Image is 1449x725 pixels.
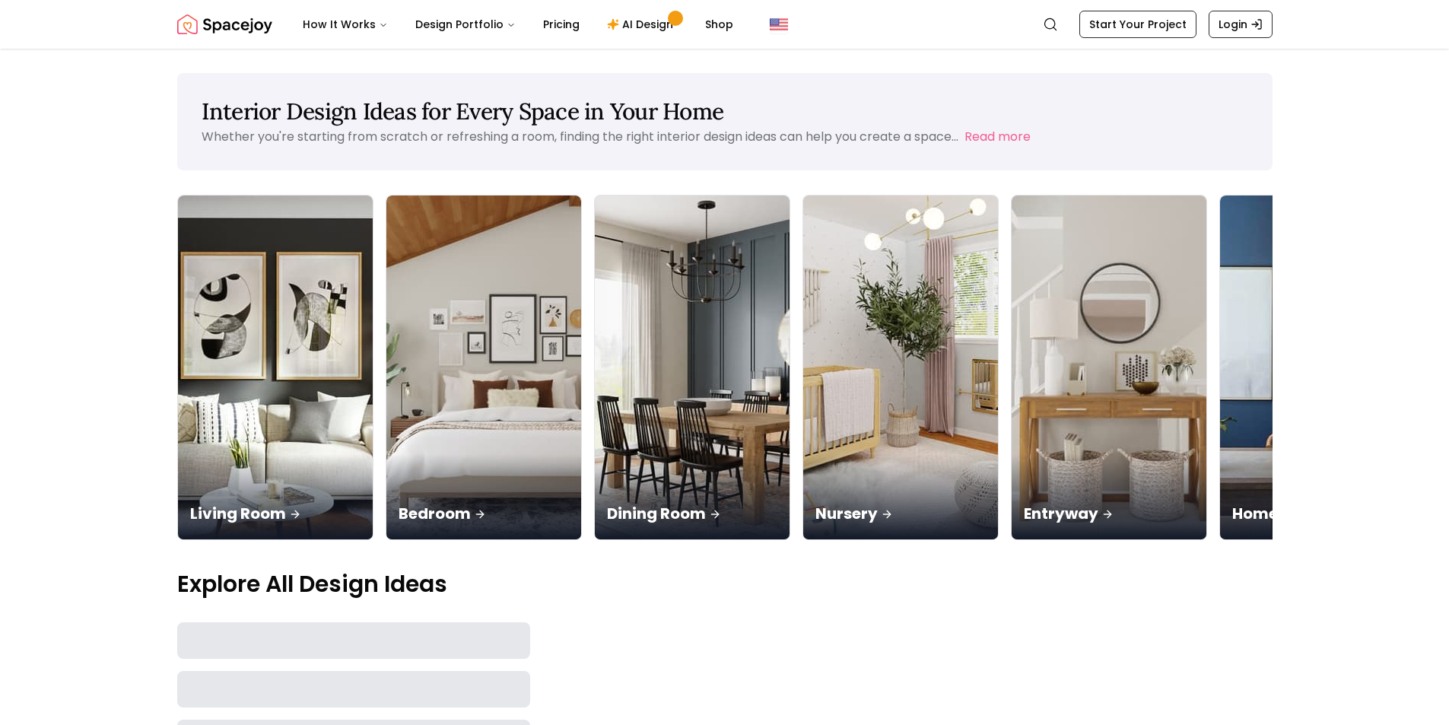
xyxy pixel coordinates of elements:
p: Explore All Design Ideas [177,571,1273,598]
button: How It Works [291,9,400,40]
p: Home Office [1232,503,1403,524]
a: Start Your Project [1079,11,1196,38]
p: Whether you're starting from scratch or refreshing a room, finding the right interior design idea... [202,128,958,145]
a: Living RoomLiving Room [177,195,373,540]
a: Spacejoy [177,9,272,40]
a: Pricing [531,9,592,40]
a: Home OfficeHome Office [1219,195,1416,540]
img: Entryway [1012,196,1206,539]
img: Bedroom [386,196,581,539]
p: Dining Room [607,503,777,524]
button: Design Portfolio [403,9,528,40]
img: Dining Room [595,196,790,539]
img: Living Room [178,196,373,539]
img: Home Office [1220,196,1415,539]
h1: Interior Design Ideas for Every Space in Your Home [202,97,1248,125]
p: Bedroom [399,503,569,524]
p: Nursery [815,503,986,524]
p: Entryway [1024,503,1194,524]
p: Living Room [190,503,361,524]
a: Shop [693,9,745,40]
img: Spacejoy Logo [177,9,272,40]
nav: Main [291,9,745,40]
button: Read more [964,128,1031,146]
img: United States [770,15,788,33]
img: Nursery [803,196,998,539]
a: BedroomBedroom [386,195,582,540]
a: EntrywayEntryway [1011,195,1207,540]
a: NurseryNursery [802,195,999,540]
a: AI Design [595,9,690,40]
a: Login [1209,11,1273,38]
a: Dining RoomDining Room [594,195,790,540]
